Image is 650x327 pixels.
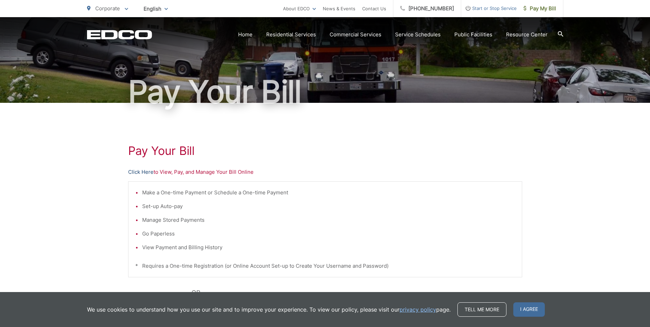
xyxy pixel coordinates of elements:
li: View Payment and Billing History [142,243,515,252]
p: We use cookies to understand how you use our site and to improve your experience. To view our pol... [87,305,451,314]
a: Home [238,31,253,39]
li: Make a One-time Payment or Schedule a One-time Payment [142,189,515,197]
span: Corporate [95,5,120,12]
p: - OR - [187,288,522,298]
li: Manage Stored Payments [142,216,515,224]
h1: Pay Your Bill [87,75,563,109]
a: News & Events [323,4,355,13]
a: Tell me more [457,302,506,317]
span: Pay My Bill [524,4,556,13]
h1: Pay Your Bill [128,144,522,158]
span: English [138,3,173,15]
a: Public Facilities [454,31,492,39]
a: Click Here [128,168,154,176]
a: privacy policy [400,305,436,314]
p: to View, Pay, and Manage Your Bill Online [128,168,522,176]
a: EDCD logo. Return to the homepage. [87,30,152,39]
li: Go Paperless [142,230,515,238]
a: About EDCO [283,4,316,13]
a: Service Schedules [395,31,441,39]
a: Resource Center [506,31,548,39]
span: I agree [513,302,545,317]
li: Set-up Auto-pay [142,202,515,210]
p: * Requires a One-time Registration (or Online Account Set-up to Create Your Username and Password) [135,262,515,270]
a: Commercial Services [330,31,381,39]
a: Contact Us [362,4,386,13]
a: Residential Services [266,31,316,39]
